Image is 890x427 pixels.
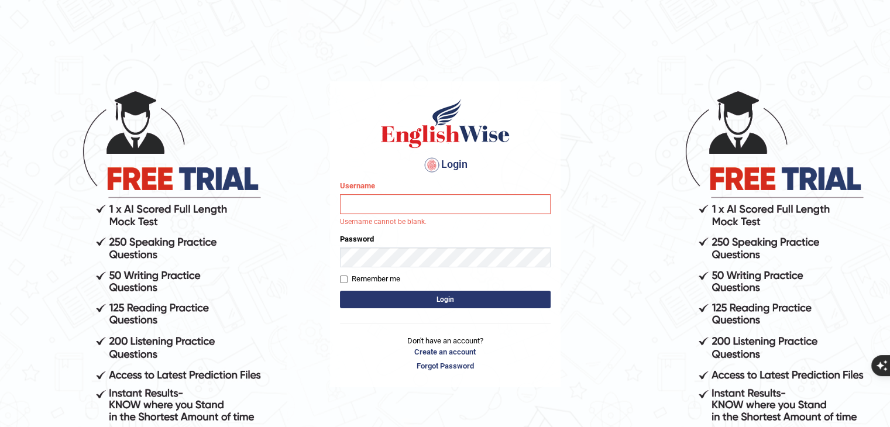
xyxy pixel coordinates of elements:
[340,273,400,285] label: Remember me
[340,346,551,357] a: Create an account
[340,291,551,308] button: Login
[340,276,348,283] input: Remember me
[340,233,374,245] label: Password
[340,360,551,371] a: Forgot Password
[340,180,375,191] label: Username
[340,217,551,228] p: Username cannot be blank.
[340,156,551,174] h4: Login
[379,97,512,150] img: Logo of English Wise sign in for intelligent practice with AI
[340,335,551,371] p: Don't have an account?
